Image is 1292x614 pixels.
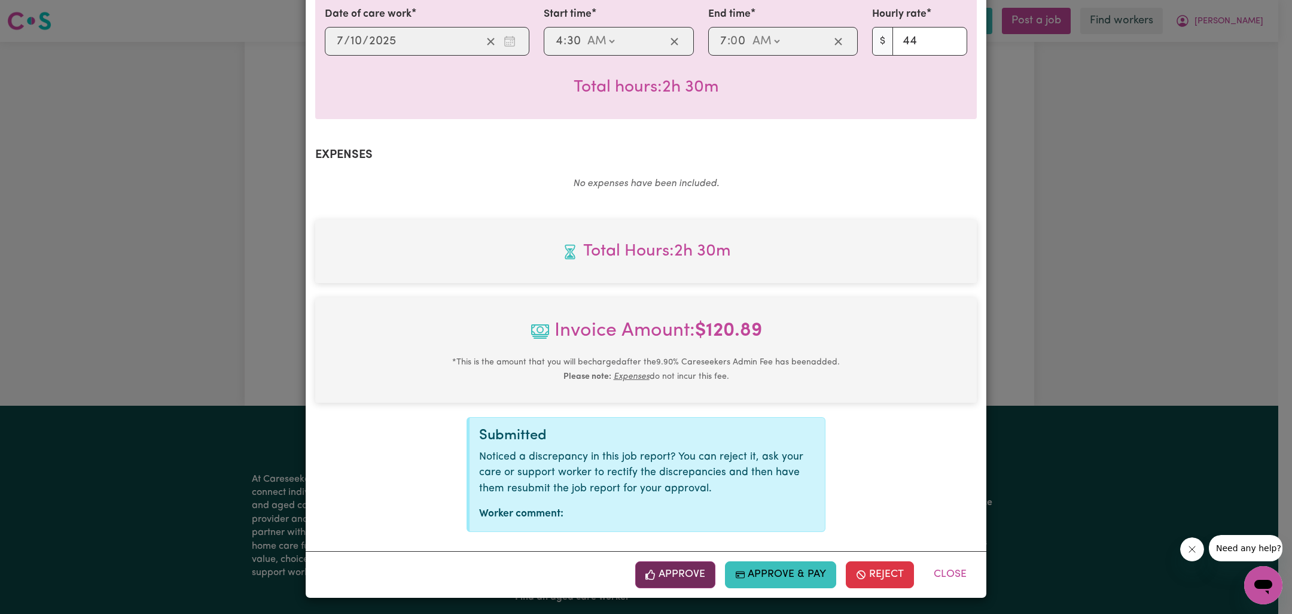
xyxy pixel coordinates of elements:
[563,35,566,48] span: :
[350,32,362,50] input: --
[574,79,719,96] span: Total hours worked: 2 hours 30 minutes
[336,32,344,50] input: --
[500,32,519,50] button: Enter the date of care work
[479,509,563,519] strong: Worker comment:
[635,561,715,588] button: Approve
[1180,537,1204,561] iframe: Close message
[720,32,727,50] input: --
[730,35,738,47] span: 0
[1244,566,1282,604] iframe: Button to launch messaging window
[544,7,592,22] label: Start time
[872,27,893,56] span: $
[482,32,500,50] button: Clear date
[325,7,412,22] label: Date of care work
[325,317,967,355] span: Invoice Amount:
[872,7,927,22] label: Hourly rate
[695,321,762,341] b: $ 120.89
[325,239,967,264] span: Total hours worked: 2 hours 30 minutes
[614,372,650,381] u: Expenses
[566,32,581,50] input: --
[708,7,751,22] label: End time
[344,35,350,48] span: /
[362,35,368,48] span: /
[731,32,746,50] input: --
[725,561,837,588] button: Approve & Pay
[315,148,977,162] h2: Expenses
[563,372,611,381] b: Please note:
[924,561,977,588] button: Close
[846,561,914,588] button: Reject
[1209,535,1282,561] iframe: Message from company
[368,32,397,50] input: ----
[479,449,815,497] p: Noticed a discrepancy in this job report? You can reject it, ask your care or support worker to r...
[727,35,730,48] span: :
[479,428,547,443] span: Submitted
[573,179,719,189] em: No expenses have been included.
[452,358,840,381] small: This is the amount that you will be charged after the 9.90 % Careseekers Admin Fee has been added...
[555,32,563,50] input: --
